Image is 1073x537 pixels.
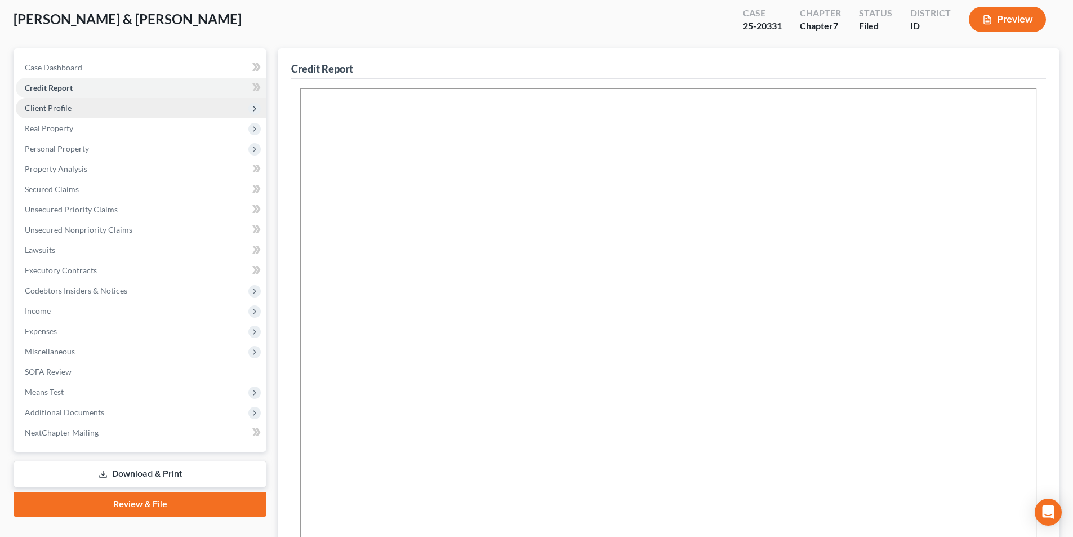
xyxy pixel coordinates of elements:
[16,199,266,220] a: Unsecured Priority Claims
[25,367,72,376] span: SOFA Review
[25,83,73,92] span: Credit Report
[25,326,57,336] span: Expenses
[743,20,782,33] div: 25-20331
[25,103,72,113] span: Client Profile
[25,184,79,194] span: Secured Claims
[25,225,132,234] span: Unsecured Nonpriority Claims
[859,7,892,20] div: Status
[16,220,266,240] a: Unsecured Nonpriority Claims
[800,7,841,20] div: Chapter
[16,57,266,78] a: Case Dashboard
[14,11,242,27] span: [PERSON_NAME] & [PERSON_NAME]
[25,164,87,174] span: Property Analysis
[25,286,127,295] span: Codebtors Insiders & Notices
[910,20,951,33] div: ID
[25,265,97,275] span: Executory Contracts
[25,144,89,153] span: Personal Property
[25,63,82,72] span: Case Dashboard
[14,492,266,517] a: Review & File
[16,362,266,382] a: SOFA Review
[16,423,266,443] a: NextChapter Mailing
[16,240,266,260] a: Lawsuits
[1035,499,1062,526] div: Open Intercom Messenger
[743,7,782,20] div: Case
[910,7,951,20] div: District
[25,407,104,417] span: Additional Documents
[14,461,266,487] a: Download & Print
[291,62,353,76] div: Credit Report
[969,7,1046,32] button: Preview
[859,20,892,33] div: Filed
[16,260,266,281] a: Executory Contracts
[800,20,841,33] div: Chapter
[25,245,55,255] span: Lawsuits
[25,428,99,437] span: NextChapter Mailing
[833,20,838,31] span: 7
[25,123,73,133] span: Real Property
[16,159,266,179] a: Property Analysis
[25,347,75,356] span: Miscellaneous
[25,306,51,316] span: Income
[25,205,118,214] span: Unsecured Priority Claims
[16,179,266,199] a: Secured Claims
[25,387,64,397] span: Means Test
[16,78,266,98] a: Credit Report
